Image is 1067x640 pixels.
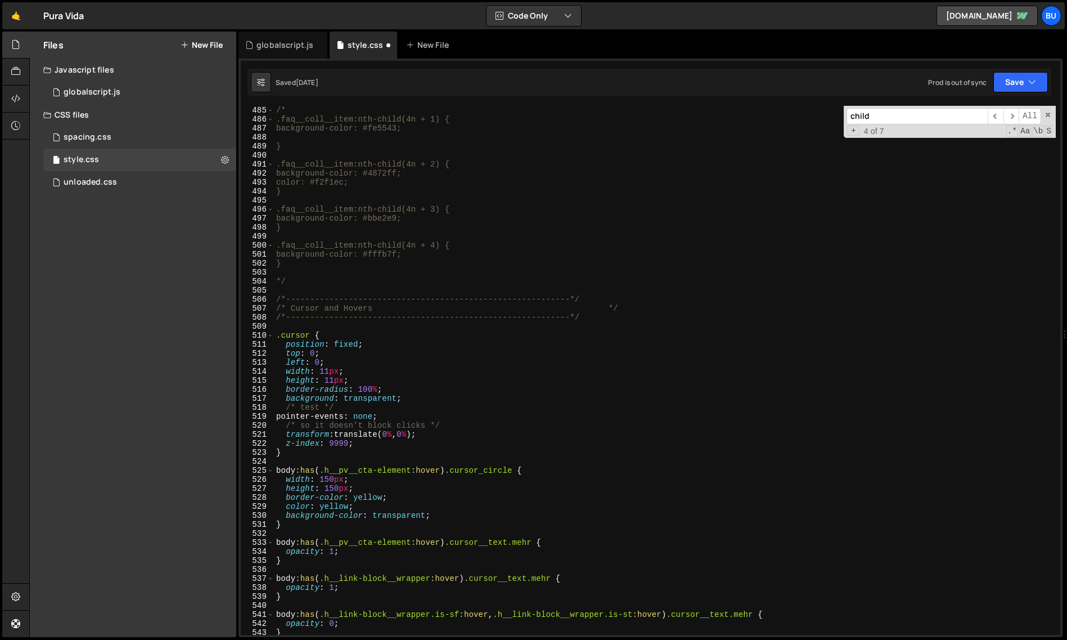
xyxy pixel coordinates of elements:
div: style.css [64,155,99,165]
button: Code Only [487,6,581,26]
div: 489 [241,142,274,151]
div: 521 [241,430,274,439]
div: 506 [241,295,274,304]
div: 510 [241,331,274,340]
div: 537 [241,574,274,583]
div: 542 [241,619,274,628]
div: 488 [241,133,274,142]
div: 514 [241,367,274,376]
div: 500 [241,241,274,250]
div: 525 [241,466,274,475]
span: 4 of 7 [859,127,889,136]
a: [DOMAIN_NAME] [937,6,1038,26]
div: 515 [241,376,274,385]
div: Javascript files [30,59,236,81]
button: New File [181,41,223,50]
div: 532 [241,529,274,538]
div: 499 [241,232,274,241]
div: 16149/43397.js [43,81,236,104]
div: 490 [241,151,274,160]
div: 509 [241,322,274,331]
div: 513 [241,358,274,367]
a: 🤙 [2,2,30,29]
div: 16149/43399.css [43,171,236,194]
div: 531 [241,520,274,529]
div: 538 [241,583,274,592]
div: globalscript.js [64,87,120,97]
div: 511 [241,340,274,349]
div: 543 [241,628,274,637]
div: 505 [241,286,274,295]
div: 523 [241,448,274,457]
div: 519 [241,412,274,421]
div: 518 [241,403,274,412]
div: Pura Vida [43,9,84,23]
span: RegExp Search [1006,126,1018,137]
div: 507 [241,304,274,313]
div: 487 [241,124,274,133]
div: [DATE] [296,78,318,87]
div: 491 [241,160,274,169]
div: globalscript.js [256,39,313,51]
div: 528 [241,493,274,502]
div: 536 [241,565,274,574]
span: Whole Word Search [1032,126,1044,137]
button: Save [993,72,1048,92]
div: spacing.css [64,132,111,142]
div: style.css [348,39,383,51]
div: 520 [241,421,274,430]
div: CSS files [30,104,236,126]
div: 495 [241,196,274,205]
div: 516 [241,385,274,394]
div: New File [406,39,453,51]
div: 539 [241,592,274,601]
div: 527 [241,484,274,493]
div: 493 [241,178,274,187]
div: 485 [241,106,274,115]
div: 512 [241,349,274,358]
div: 535 [241,556,274,565]
div: unloaded.css [64,177,117,187]
div: 16149/43400.css [43,126,236,149]
div: 496 [241,205,274,214]
div: 503 [241,268,274,277]
div: 494 [241,187,274,196]
div: 541 [241,610,274,619]
div: 529 [241,502,274,511]
span: Search In Selection [1045,126,1052,137]
div: 498 [241,223,274,232]
div: 501 [241,250,274,259]
div: 508 [241,313,274,322]
input: Search for [847,108,988,124]
a: Bu [1041,6,1061,26]
div: 534 [241,547,274,556]
div: 530 [241,511,274,520]
div: 524 [241,457,274,466]
span: CaseSensitive Search [1019,126,1031,137]
div: 504 [241,277,274,286]
div: 533 [241,538,274,547]
div: 526 [241,475,274,484]
div: Saved [276,78,318,87]
div: 486 [241,115,274,124]
span: ​ [1003,108,1019,124]
div: 16149/43398.css [43,149,236,171]
span: ​ [988,108,1003,124]
div: Prod is out of sync [928,78,987,87]
div: 517 [241,394,274,403]
span: Toggle Replace mode [848,126,859,136]
h2: Files [43,39,64,51]
div: 522 [241,439,274,448]
div: 540 [241,601,274,610]
span: Alt-Enter [1019,108,1041,124]
div: 502 [241,259,274,268]
div: 497 [241,214,274,223]
div: 492 [241,169,274,178]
